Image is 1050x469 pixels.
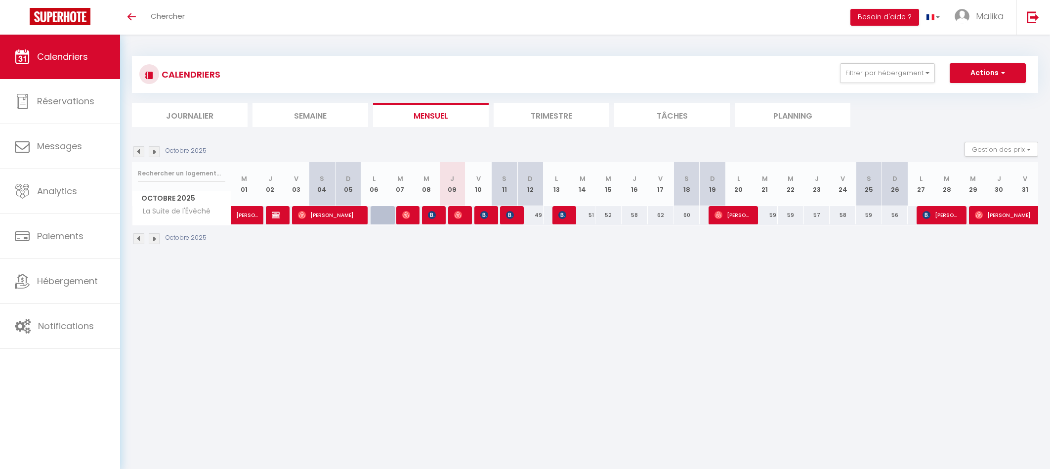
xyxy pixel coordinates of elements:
[595,162,622,206] th: 15
[614,103,730,127] li: Tâches
[882,206,908,224] div: 56
[882,162,908,206] th: 26
[151,11,185,21] span: Chercher
[950,63,1026,83] button: Actions
[752,162,778,206] th: 21
[752,206,778,224] div: 59
[283,162,309,206] th: 03
[132,103,248,127] li: Journalier
[439,162,465,206] th: 09
[856,206,882,224] div: 59
[908,162,934,206] th: 27
[840,174,845,183] abbr: V
[454,206,463,224] span: [PERSON_NAME]
[517,206,544,224] div: 49
[37,185,77,197] span: Analytics
[272,206,281,224] span: [PERSON_NAME]
[517,162,544,206] th: 12
[480,206,489,224] span: [PERSON_NAME]
[491,162,517,206] th: 11
[986,162,1012,206] th: 30
[605,174,611,183] abbr: M
[231,162,257,206] th: 01
[294,174,298,183] abbr: V
[658,174,663,183] abbr: V
[30,8,90,25] img: Super Booking
[700,162,726,206] th: 19
[373,103,489,127] li: Mensuel
[788,174,794,183] abbr: M
[37,95,94,107] span: Réservations
[134,206,213,217] span: La Suite de l'Évêché
[960,162,986,206] th: 29
[544,162,570,206] th: 13
[166,233,207,243] p: Octobre 2025
[867,174,871,183] abbr: S
[673,162,700,206] th: 18
[335,162,361,206] th: 05
[298,206,359,224] span: [PERSON_NAME]
[804,206,830,224] div: 57
[37,50,88,63] span: Calendriers
[373,174,376,183] abbr: L
[830,206,856,224] div: 58
[815,174,819,183] abbr: J
[840,63,935,83] button: Filtrer par hébergement
[737,174,740,183] abbr: L
[856,162,882,206] th: 25
[920,174,923,183] abbr: L
[648,206,674,224] div: 62
[997,174,1001,183] abbr: J
[138,165,225,182] input: Rechercher un logement...
[309,162,336,206] th: 04
[402,206,411,224] span: [PERSON_NAME]
[569,162,595,206] th: 14
[528,174,533,183] abbr: D
[252,103,368,127] li: Semaine
[465,162,492,206] th: 10
[648,162,674,206] th: 17
[268,174,272,183] abbr: J
[632,174,636,183] abbr: J
[944,174,950,183] abbr: M
[346,174,351,183] abbr: D
[778,206,804,224] div: 59
[934,162,960,206] th: 28
[580,174,586,183] abbr: M
[37,275,98,287] span: Hébergement
[37,140,82,152] span: Messages
[494,103,609,127] li: Trimestre
[1012,162,1038,206] th: 31
[804,162,830,206] th: 23
[710,174,715,183] abbr: D
[622,206,648,224] div: 58
[37,230,84,242] span: Paiements
[1023,174,1027,183] abbr: V
[892,174,897,183] abbr: D
[850,9,919,26] button: Besoin d'aide ?
[132,191,231,206] span: Octobre 2025
[236,201,259,219] span: [PERSON_NAME]
[714,206,750,224] span: [PERSON_NAME]
[320,174,324,183] abbr: S
[241,174,247,183] abbr: M
[923,206,958,224] span: [PERSON_NAME]
[38,320,94,332] span: Notifications
[506,206,515,224] span: [PERSON_NAME]
[762,174,768,183] abbr: M
[569,206,595,224] div: 51
[387,162,414,206] th: 07
[428,206,437,224] span: [PERSON_NAME]
[830,162,856,206] th: 24
[476,174,481,183] abbr: V
[684,174,689,183] abbr: S
[397,174,403,183] abbr: M
[673,206,700,224] div: 60
[622,162,648,206] th: 16
[361,162,387,206] th: 06
[450,174,454,183] abbr: J
[976,10,1004,22] span: Malika
[955,9,969,24] img: ...
[555,174,558,183] abbr: L
[1027,11,1039,23] img: logout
